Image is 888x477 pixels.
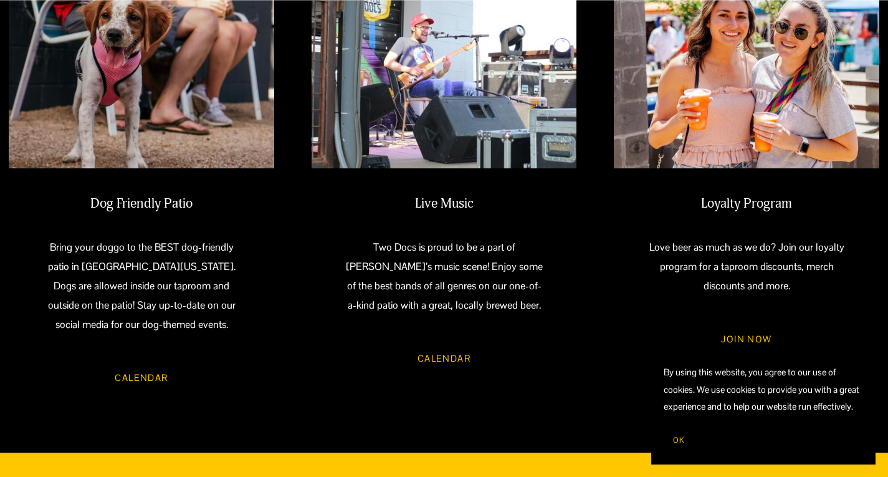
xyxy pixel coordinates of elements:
p: Two Docs is proud to be a part of [PERSON_NAME]’s music scene! Enjoy some of the best bands of al... [345,238,543,316]
h2: Live Music [345,195,543,211]
a: Calendar [399,342,489,375]
p: By using this website, you agree to our use of cookies. We use cookies to provide you with a grea... [664,364,863,416]
span: OK [673,435,684,445]
p: Love beer as much as we do? Join our loyalty program for a taproom discounts, merch discounts and... [647,238,846,296]
h2: Dog Friendly Patio [42,195,241,211]
section: Cookie banner [651,352,876,465]
button: OK [664,428,694,452]
a: JOIN NOW [703,322,790,355]
a: CALENDAR [97,361,186,394]
p: Bring your doggo to the BEST dog-friendly patio in [GEOGRAPHIC_DATA][US_STATE]. Dogs are allowed ... [42,238,241,335]
h2: Loyalty Program [647,195,846,211]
